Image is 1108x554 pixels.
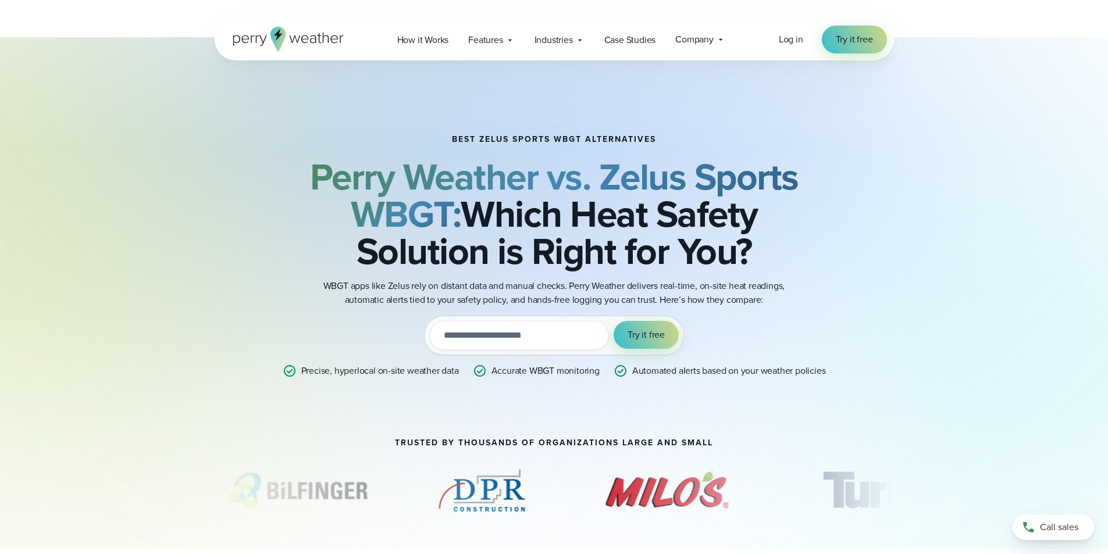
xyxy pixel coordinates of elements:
a: Try it free [822,26,887,53]
a: Case Studies [594,28,666,52]
span: Features [468,33,503,47]
span: Call sales [1040,520,1078,534]
img: DPR-Construction.svg [436,462,529,520]
div: 2 of 14 [436,462,529,520]
span: Case Studies [604,33,656,47]
div: slideshow [215,462,894,526]
span: Log in [779,33,803,46]
p: Precise, hyperlocal on-site weather data [301,364,459,378]
span: Try it free [836,33,873,47]
h2: Which Heat Safety Solution is Right for You? [273,158,836,270]
span: Industries [535,33,573,47]
b: Perry Weather vs. Zelus Sports WBGT: [310,149,799,241]
span: Company [675,33,714,47]
button: Try it free [614,321,679,349]
h2: Trusted by thousands of organizations large and small [395,438,713,448]
a: Log in [779,33,803,47]
span: Try it free [628,328,665,342]
div: 3 of 14 [585,462,750,520]
p: Automated alerts based on your weather policies [632,364,826,378]
h1: BEST ZELUS SPORTS WBGT ALTERNATIVES [452,135,656,144]
img: Milos.svg [585,462,750,520]
img: Turner-Construction_1.svg [806,462,971,520]
img: Bilfinger.svg [215,462,380,520]
a: Call sales [1013,514,1094,540]
div: 1 of 14 [215,462,380,520]
p: Accurate WBGT monitoring [491,364,600,378]
div: 4 of 14 [806,462,971,520]
p: WBGT apps like Zelus rely on distant data and manual checks. Perry Weather delivers real-time, on... [322,279,787,307]
a: How it Works [387,28,459,52]
span: How it Works [397,33,449,47]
